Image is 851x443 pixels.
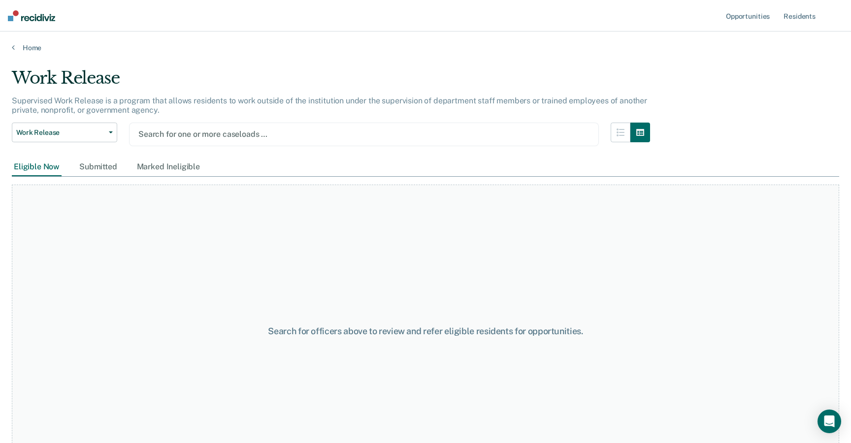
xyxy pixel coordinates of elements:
[12,96,647,115] p: Supervised Work Release is a program that allows residents to work outside of the institution und...
[12,43,839,52] a: Home
[818,410,841,433] div: Open Intercom Messenger
[12,123,117,142] button: Work Release
[219,326,632,337] div: Search for officers above to review and refer eligible residents for opportunities.
[77,158,119,176] div: Submitted
[12,158,62,176] div: Eligible Now
[135,158,202,176] div: Marked Ineligible
[12,68,650,96] div: Work Release
[8,10,55,21] img: Recidiviz
[16,128,105,137] span: Work Release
